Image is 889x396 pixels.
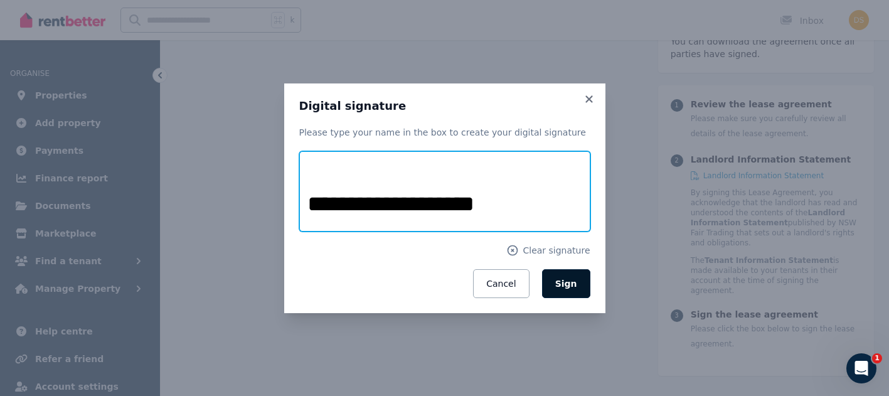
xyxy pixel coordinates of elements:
[872,353,882,363] span: 1
[523,244,590,257] span: Clear signature
[846,353,876,383] iframe: Intercom live chat
[299,126,590,139] p: Please type your name in the box to create your digital signature
[555,279,577,289] span: Sign
[299,99,590,114] h3: Digital signature
[542,269,590,298] button: Sign
[473,269,529,298] button: Cancel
